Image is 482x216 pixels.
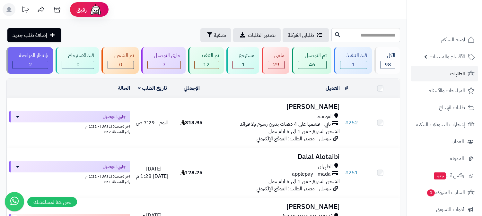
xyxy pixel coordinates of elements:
span: المدونة [450,154,464,163]
span: السلات المتروكة [426,188,465,197]
span: 0 [427,189,435,197]
span: جديد [434,172,446,179]
a: العميل [326,84,340,92]
div: ملغي [268,52,285,59]
span: 1 [242,61,245,69]
a: طلباتي المُوكلة [283,28,329,42]
a: العملاء [411,134,478,149]
span: إضافة طلب جديد [13,31,47,39]
span: الشحن السريع - من 1 الى 5 ايام عمل [268,128,340,135]
a: إشعارات التحويلات البنكية [411,117,478,132]
a: ملغي 29 [260,47,291,74]
span: أدوات التسويق [436,205,464,214]
span: 98 [385,61,391,69]
div: 7 [148,61,180,69]
span: تابي - قسّمها على 4 دفعات بدون رسوم ولا فوائد [240,120,331,128]
span: طلبات الإرجاع [439,103,465,112]
a: # [345,84,348,92]
span: الطلبات [450,69,465,78]
div: 2 [13,61,48,69]
div: 1 [233,61,254,69]
div: بإنتظار المراجعة [13,52,48,59]
span: رفيق [76,6,87,13]
a: تحديثات المنصة [17,3,33,18]
a: الطلبات [411,66,478,81]
a: وآتس آبجديد [411,168,478,183]
span: الشحن السريع - من 1 الى 5 ايام عمل [268,178,340,185]
span: [DATE] - [DATE] 1:28 م [136,165,168,180]
span: القويعية [318,113,333,120]
h3: [PERSON_NAME] [214,203,340,211]
span: تصفية [214,31,226,39]
span: applepay - mada [292,170,331,178]
img: ai-face.png [89,3,102,16]
button: تصفية [200,28,231,42]
span: 0 [119,61,122,69]
span: 29 [273,61,279,69]
span: وآتس آب [433,171,464,180]
a: المراجعات والأسئلة [411,83,478,98]
a: السلات المتروكة0 [411,185,478,200]
div: الكل [381,52,395,59]
span: # [345,169,348,177]
span: الظهران [318,163,333,170]
span: العملاء [451,137,464,146]
div: مسترجع [232,52,254,59]
a: #251 [345,169,358,177]
a: تم التنفيذ 12 [187,47,225,74]
a: قيد التنفيذ 1 [333,47,373,74]
a: جاري التوصيل 7 [140,47,187,74]
span: جاري التوصيل [103,113,126,120]
div: اخر تحديث: [DATE] - 1:22 م [9,122,130,129]
div: تم التنفيذ [194,52,219,59]
a: #252 [345,119,358,127]
a: إضافة طلب جديد [7,28,61,42]
a: المدونة [411,151,478,166]
div: اخر تحديث: [DATE] - 1:22 م [9,172,130,179]
span: جوجل - مصدر الطلب: الموقع الإلكتروني [257,185,331,193]
a: الحالة [118,84,130,92]
span: 7 [162,61,166,69]
span: الأقسام والمنتجات [430,52,465,61]
div: تم الشحن [108,52,134,59]
span: المراجعات والأسئلة [429,86,465,95]
div: تم التوصيل [298,52,326,59]
div: 0 [108,61,133,69]
a: قيد الاسترجاع 0 [54,47,100,74]
span: تصدير الطلبات [248,31,276,39]
span: اليوم - 7:29 ص [136,119,169,127]
div: جاري التوصيل [147,52,181,59]
div: 1 [340,61,367,69]
a: لوحة التحكم [411,32,478,47]
h3: [PERSON_NAME] [214,103,340,111]
span: جاري التوصيل [103,163,126,170]
span: 178.25 [180,169,203,177]
div: 46 [298,61,326,69]
span: جوجل - مصدر الطلب: الموقع الإلكتروني [257,135,331,143]
span: طلباتي المُوكلة [288,31,314,39]
span: # [345,119,348,127]
div: 0 [62,61,94,69]
div: 29 [268,61,284,69]
div: قيد الاسترجاع [62,52,94,59]
a: الإجمالي [184,84,200,92]
div: قيد التنفيذ [340,52,367,59]
div: 12 [195,61,219,69]
span: لوحة التحكم [441,35,465,44]
a: طلبات الإرجاع [411,100,478,115]
span: رقم الشحنة: 252 [104,129,130,135]
span: 2 [29,61,32,69]
a: تاريخ الطلب [138,84,167,92]
a: تم الشحن 0 [100,47,140,74]
span: 313.95 [180,119,203,127]
a: مسترجع 1 [225,47,260,74]
a: الكل98 [373,47,401,74]
a: تصدير الطلبات [233,28,281,42]
span: 12 [203,61,210,69]
span: إشعارات التحويلات البنكية [416,120,465,129]
a: بإنتظار المراجعة 2 [5,47,54,74]
span: 1 [352,61,355,69]
span: رقم الشحنة: 251 [104,179,130,185]
h3: Dalal Alotaibi [214,153,340,161]
img: logo-2.png [438,9,476,23]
